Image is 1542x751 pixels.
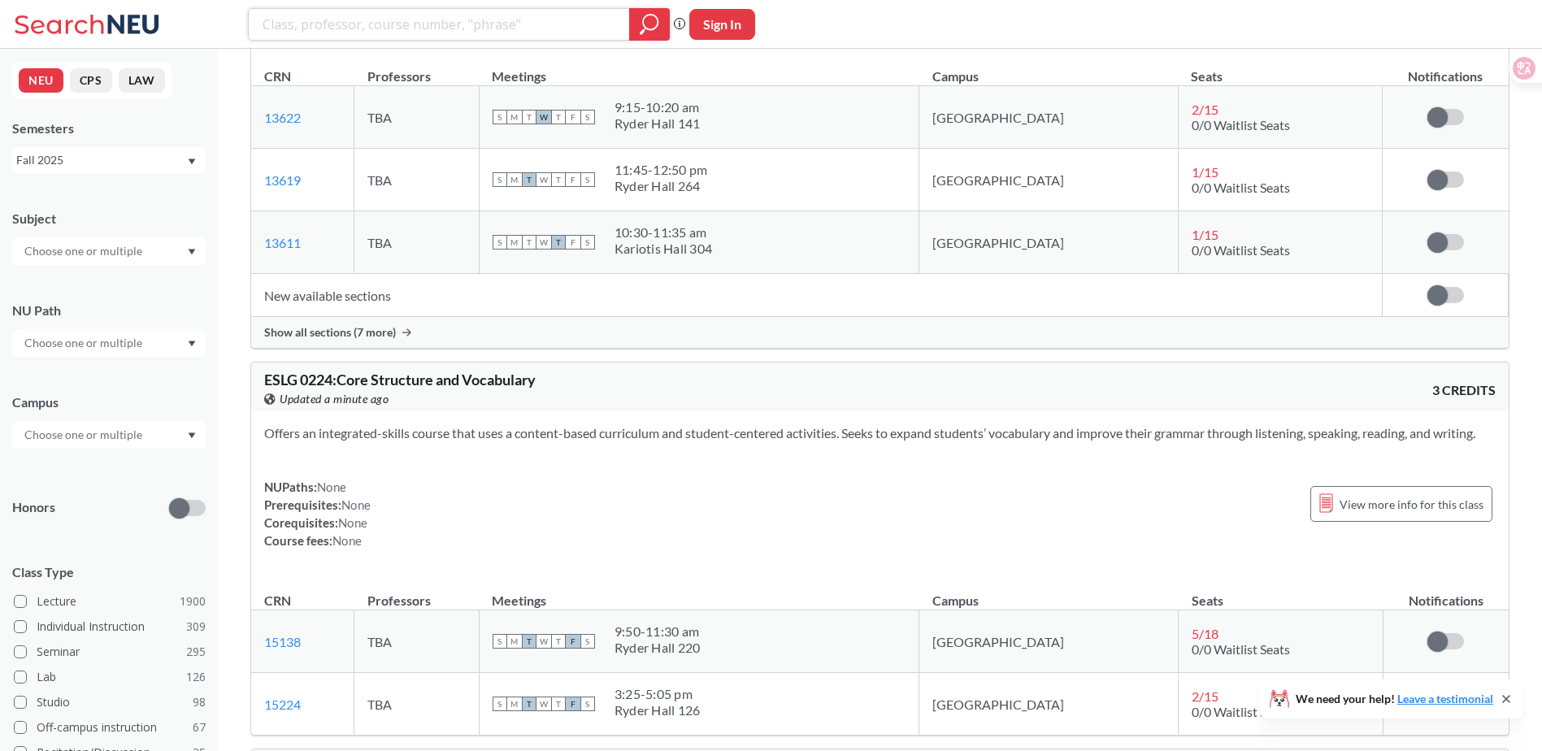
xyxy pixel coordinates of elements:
span: 0/0 Waitlist Seats [1192,180,1290,195]
div: CRN [264,592,291,610]
td: TBA [354,673,480,736]
span: M [507,110,522,124]
div: Subject [12,210,206,228]
span: S [580,697,595,711]
span: T [551,110,566,124]
div: magnifying glass [629,8,670,41]
div: Campus [12,393,206,411]
th: Campus [919,575,1179,610]
span: W [536,235,551,250]
section: Offers an integrated-skills course that uses a content-based curriculum and student-centered acti... [264,424,1496,442]
label: Lecture [14,591,206,612]
span: S [493,235,507,250]
div: Fall 2025Dropdown arrow [12,147,206,173]
td: TBA [354,149,480,211]
span: S [580,110,595,124]
span: 1900 [180,593,206,610]
td: [GEOGRAPHIC_DATA] [919,673,1179,736]
span: W [536,634,551,649]
span: None [332,533,362,548]
div: Kariotis Hall 304 [615,241,712,257]
td: TBA [354,211,480,274]
div: NUPaths: Prerequisites: Corequisites: Course fees: [264,478,371,549]
span: 295 [186,643,206,661]
th: Meetings [479,575,919,610]
span: W [536,172,551,187]
a: 15224 [264,697,301,712]
span: T [522,110,536,124]
div: 3:25 - 5:05 pm [615,686,701,702]
span: 2 / 15 [1192,688,1218,704]
span: 2 / 15 [1192,102,1218,117]
span: M [507,172,522,187]
span: F [566,235,580,250]
span: T [551,634,566,649]
svg: magnifying glass [640,13,659,36]
label: Off-campus instruction [14,717,206,738]
span: 309 [186,618,206,636]
span: W [536,110,551,124]
span: 0/0 Waitlist Seats [1192,117,1290,132]
span: S [493,697,507,711]
span: 126 [186,668,206,686]
svg: Dropdown arrow [188,432,196,439]
input: Choose one or multiple [16,241,153,261]
button: LAW [119,68,165,93]
div: Fall 2025 [16,151,186,169]
button: Sign In [689,9,755,40]
span: T [522,235,536,250]
div: CRN [264,67,291,85]
span: 1 / 15 [1192,164,1218,180]
div: Dropdown arrow [12,237,206,265]
span: F [566,634,580,649]
th: Notifications [1383,51,1509,86]
div: Dropdown arrow [12,329,206,357]
span: F [566,172,580,187]
span: 0/0 Waitlist Seats [1192,704,1290,719]
th: Seats [1178,51,1383,86]
div: Ryder Hall 126 [615,702,701,718]
th: Campus [919,51,1179,86]
label: Individual Instruction [14,616,206,637]
span: 67 [193,718,206,736]
span: Updated a minute ago [280,390,389,408]
button: NEU [19,68,63,93]
button: CPS [70,68,112,93]
th: Notifications [1383,575,1509,610]
span: Show all sections (7 more) [264,325,396,340]
span: None [338,515,367,530]
td: [GEOGRAPHIC_DATA] [919,610,1179,673]
span: T [551,697,566,711]
span: ESLG 0224 : Core Structure and Vocabulary [264,371,536,389]
span: F [566,697,580,711]
span: T [522,634,536,649]
span: M [507,697,522,711]
span: 5 / 18 [1192,626,1218,641]
span: W [536,697,551,711]
th: Professors [354,575,480,610]
input: Choose one or multiple [16,333,153,353]
span: M [507,235,522,250]
span: None [341,497,371,512]
a: 13619 [264,172,301,188]
span: T [522,697,536,711]
td: [GEOGRAPHIC_DATA] [919,86,1179,149]
span: S [580,235,595,250]
th: Meetings [479,51,919,86]
label: Seminar [14,641,206,662]
label: Studio [14,692,206,713]
span: F [566,110,580,124]
svg: Dropdown arrow [188,341,196,347]
span: S [493,634,507,649]
div: Ryder Hall 141 [615,115,701,132]
th: Professors [354,51,480,86]
span: S [493,172,507,187]
span: 3 CREDITS [1432,381,1496,399]
input: Choose one or multiple [16,425,153,445]
span: M [507,634,522,649]
span: S [580,172,595,187]
span: 98 [193,693,206,711]
span: 0/0 Waitlist Seats [1192,242,1290,258]
a: 15138 [264,634,301,649]
span: 1 / 15 [1192,227,1218,242]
